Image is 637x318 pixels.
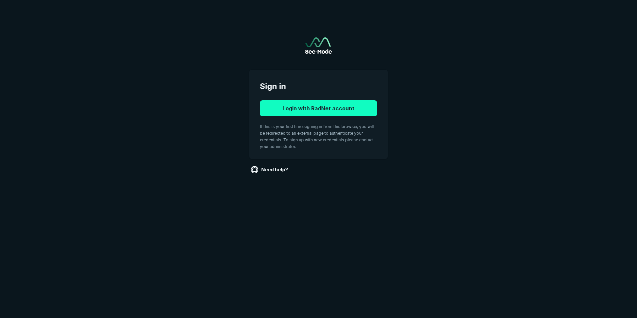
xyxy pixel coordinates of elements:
[249,164,291,175] a: Need help?
[305,37,332,54] img: See-Mode Logo
[260,80,377,92] span: Sign in
[305,37,332,54] a: Go to sign in
[260,100,377,116] button: Login with RadNet account
[260,124,374,149] span: If this is your first time signing in from this browser, you will be redirected to an external pa...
